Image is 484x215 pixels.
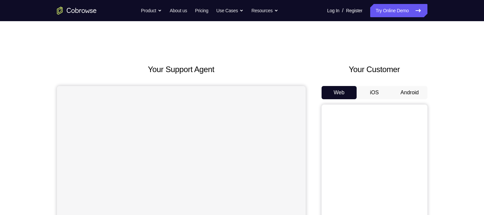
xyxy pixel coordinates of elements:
a: Go to the home page [57,7,97,15]
span: / [342,7,343,15]
button: Web [322,86,357,99]
button: Android [392,86,427,99]
a: Log In [327,4,339,17]
a: Pricing [195,4,208,17]
a: Register [346,4,362,17]
h2: Your Customer [322,64,427,75]
h2: Your Support Agent [57,64,306,75]
button: iOS [357,86,392,99]
button: Resources [251,4,278,17]
button: Use Cases [216,4,243,17]
button: Product [141,4,162,17]
a: About us [170,4,187,17]
a: Try Online Demo [370,4,427,17]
